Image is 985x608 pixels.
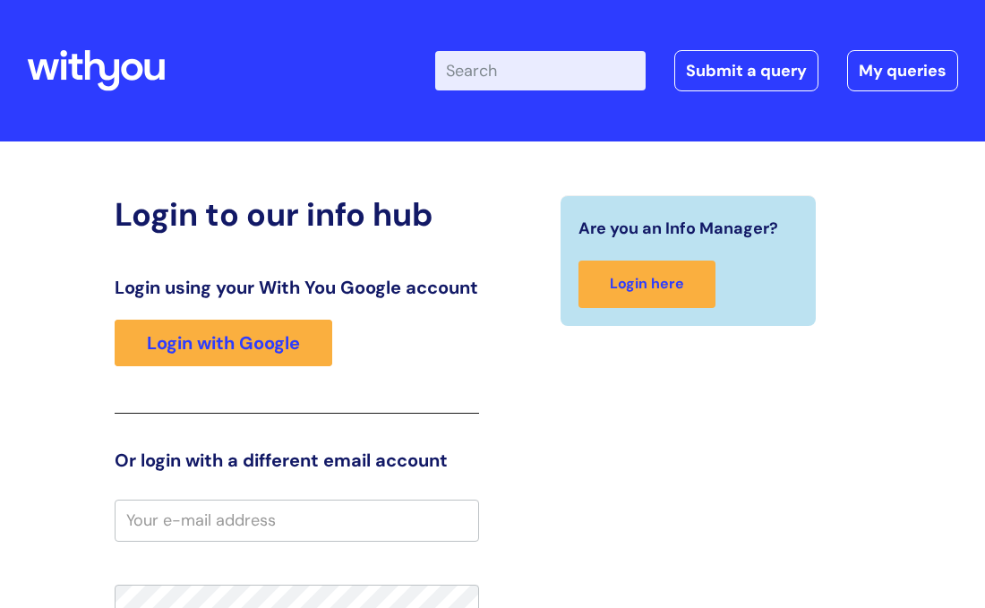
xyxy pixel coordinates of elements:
[115,320,332,366] a: Login with Google
[115,195,479,234] h2: Login to our info hub
[115,450,479,471] h3: Or login with a different email account
[115,500,479,541] input: Your e-mail address
[435,51,646,90] input: Search
[578,261,715,308] a: Login here
[115,277,479,298] h3: Login using your With You Google account
[847,50,958,91] a: My queries
[674,50,818,91] a: Submit a query
[578,214,778,243] span: Are you an Info Manager?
